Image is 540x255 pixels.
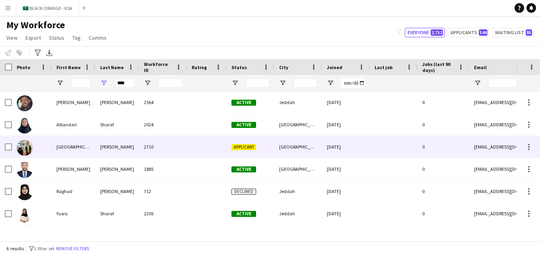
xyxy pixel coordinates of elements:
button: Open Filter Menu [327,79,334,87]
div: [GEOGRAPHIC_DATA] [52,136,95,158]
div: [GEOGRAPHIC_DATA] [274,136,322,158]
div: [DATE] [322,158,370,180]
span: Photo [17,64,30,70]
img: Raghad Alsharafi [17,184,33,200]
img: Albandari Sharaf [17,118,33,133]
app-action-btn: Advanced filters [33,48,43,58]
span: Active [231,166,256,172]
span: 1 filter set [34,245,54,251]
span: Active [231,122,256,128]
span: Export [25,34,41,41]
div: Sharaf [95,114,139,135]
span: Joined [327,64,342,70]
div: Jeddah [274,180,322,202]
div: 2024 [139,114,187,135]
input: City Filter Input [293,78,317,88]
div: 0 [418,136,469,158]
div: [PERSON_NAME] [95,158,139,180]
img: basel Arafat [17,140,33,156]
div: [PERSON_NAME] [52,91,95,113]
div: [DATE] [322,203,370,224]
div: 2564 [139,91,187,113]
app-action-btn: Export XLSX [45,48,54,58]
span: City [279,64,288,70]
div: Raghad [52,180,95,202]
div: 0 [418,91,469,113]
span: 2,732 [431,29,443,36]
div: 0 [418,114,469,135]
div: [DATE] [322,91,370,113]
button: Open Filter Menu [231,79,239,87]
div: [PERSON_NAME] [52,158,95,180]
img: Mohammed Arafat [17,162,33,178]
span: Active [231,211,256,217]
span: 544 [479,29,488,36]
span: Status [49,34,64,41]
span: First Name [56,64,81,70]
div: Albandari [52,114,95,135]
span: My Workforce [6,19,65,31]
button: Open Filter Menu [279,79,286,87]
a: Export [22,33,44,43]
button: Remove filters [54,244,91,253]
div: 0 [418,180,469,202]
span: Applicant [231,144,256,150]
div: [DATE] [322,180,370,202]
img: Abdulrahman Sharafuddin [17,95,33,111]
span: Active [231,100,256,106]
a: Tag [69,33,84,43]
div: 2710 [139,136,187,158]
span: Last Name [100,64,124,70]
span: Comms [89,34,107,41]
button: Open Filter Menu [144,79,151,87]
button: Open Filter Menu [100,79,107,87]
div: 712 [139,180,187,202]
div: [GEOGRAPHIC_DATA] [274,158,322,180]
button: Everyone2,732 [405,28,445,37]
div: [PERSON_NAME] [95,180,139,202]
div: Sharaf [95,203,139,224]
span: View [6,34,17,41]
span: Rating [192,64,207,70]
span: Last job [375,64,392,70]
span: Tag [72,34,81,41]
input: Last Name Filter Input [115,78,134,88]
span: Workforce ID [144,61,173,73]
div: 1885 [139,158,187,180]
div: [PERSON_NAME] [95,136,139,158]
button: 🇸🇦 BLACK ORANGE - KSA [16,0,79,16]
span: Status [231,64,247,70]
span: 85 [526,29,532,36]
div: [DATE] [322,136,370,158]
a: View [3,33,21,43]
input: Workforce ID Filter Input [158,78,182,88]
button: Open Filter Menu [56,79,64,87]
a: Comms [85,33,110,43]
button: Waiting list85 [492,28,534,37]
span: Declined [231,189,256,195]
input: Status Filter Input [246,78,270,88]
div: Yusra [52,203,95,224]
div: 0 [418,158,469,180]
div: 2205 [139,203,187,224]
a: Status [46,33,68,43]
div: [GEOGRAPHIC_DATA] [274,114,322,135]
div: Jeddah [274,203,322,224]
span: Email [474,64,487,70]
div: Jeddah [274,91,322,113]
input: First Name Filter Input [71,78,91,88]
input: Joined Filter Input [341,78,365,88]
span: Jobs (last 90 days) [422,61,455,73]
button: Applicants544 [448,28,489,37]
div: [PERSON_NAME] [95,91,139,113]
img: Yusra Sharaf [17,207,33,222]
button: Open Filter Menu [474,79,481,87]
div: 0 [418,203,469,224]
div: [DATE] [322,114,370,135]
